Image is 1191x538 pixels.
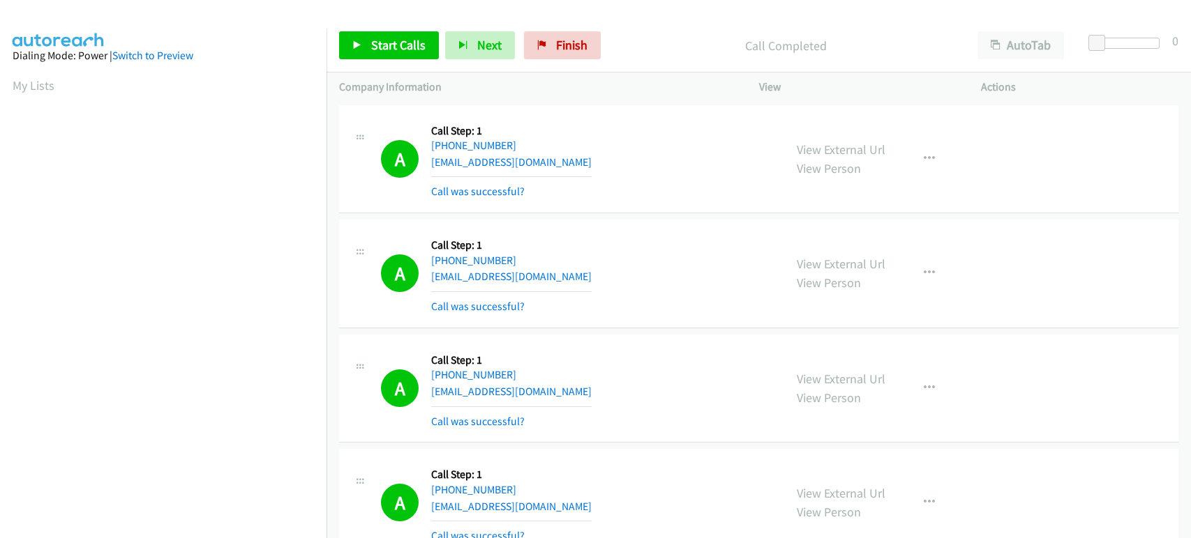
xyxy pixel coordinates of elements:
a: View External Url [797,256,885,272]
a: Call was successful? [431,185,525,198]
a: [PHONE_NUMBER] [431,254,516,267]
h5: Call Step: 1 [431,124,592,138]
button: AutoTab [977,31,1064,59]
h5: Call Step: 1 [431,238,592,252]
a: Call was successful? [431,415,525,428]
a: View External Url [797,485,885,501]
span: Start Calls [371,37,426,53]
a: [EMAIL_ADDRESS][DOMAIN_NAME] [431,155,592,169]
a: View External Url [797,141,885,157]
a: View Person [797,275,861,291]
h5: Call Step: 1 [431,353,592,367]
a: Finish [524,31,601,59]
a: View Person [797,390,861,406]
p: View [759,79,957,95]
iframe: Resource Center [1151,213,1191,324]
div: 0 [1172,31,1178,50]
a: View Person [797,504,861,520]
h1: A [381,369,419,407]
a: [EMAIL_ADDRESS][DOMAIN_NAME] [431,500,592,513]
p: Actions [981,79,1178,95]
a: [EMAIL_ADDRESS][DOMAIN_NAME] [431,385,592,398]
a: [PHONE_NUMBER] [431,483,516,496]
span: Finish [556,37,587,53]
a: [EMAIL_ADDRESS][DOMAIN_NAME] [431,270,592,283]
a: Switch to Preview [112,49,193,62]
div: Delay between calls (in seconds) [1095,38,1160,49]
h5: Call Step: 1 [431,468,592,482]
a: Call was successful? [431,300,525,313]
p: Company Information [339,79,734,95]
a: View External Url [797,371,885,387]
a: View Person [797,160,861,176]
a: [PHONE_NUMBER] [431,139,516,152]
h1: A [381,484,419,521]
span: Next [477,37,502,53]
div: Dialing Mode: Power | [13,47,314,64]
button: Next [445,31,515,59]
h1: A [381,254,419,292]
h1: A [381,140,419,178]
p: Call Completed [620,36,952,55]
a: My Lists [13,77,54,93]
a: Start Calls [339,31,439,59]
a: [PHONE_NUMBER] [431,368,516,381]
